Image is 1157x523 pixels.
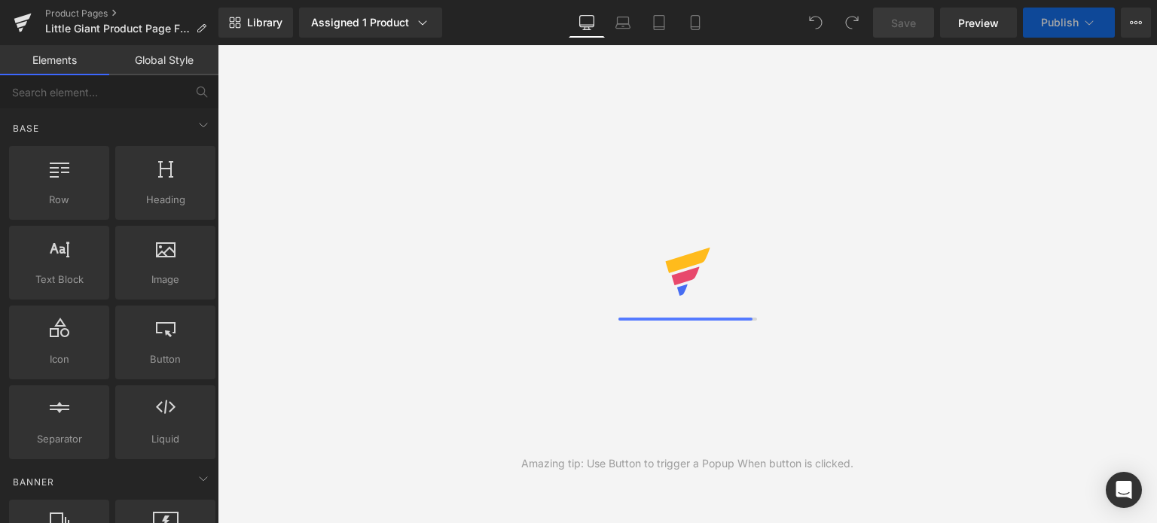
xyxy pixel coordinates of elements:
span: Base [11,121,41,135]
span: Icon [14,351,105,367]
span: Separator [14,431,105,447]
a: Preview [940,8,1017,38]
button: More [1121,8,1151,38]
span: Library [247,16,282,29]
span: Row [14,192,105,208]
div: Open Intercom Messenger [1106,472,1142,508]
div: Assigned 1 Product [311,15,430,30]
a: Desktop [569,8,605,38]
span: Preview [958,15,999,31]
a: Mobile [677,8,713,38]
a: Laptop [605,8,641,38]
a: Product Pages [45,8,218,20]
span: Liquid [120,431,211,447]
span: Heading [120,192,211,208]
span: Text Block [14,272,105,287]
span: Little Giant Product Page Final 1 [45,23,190,35]
a: New Library [218,8,293,38]
div: Amazing tip: Use Button to trigger a Popup When button is clicked. [521,455,853,472]
span: Button [120,351,211,367]
a: Global Style [109,45,218,75]
a: Tablet [641,8,677,38]
span: Publish [1041,17,1079,29]
button: Undo [801,8,831,38]
span: Banner [11,475,56,489]
span: Image [120,272,211,287]
button: Redo [837,8,867,38]
button: Publish [1023,8,1115,38]
span: Save [891,15,916,31]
